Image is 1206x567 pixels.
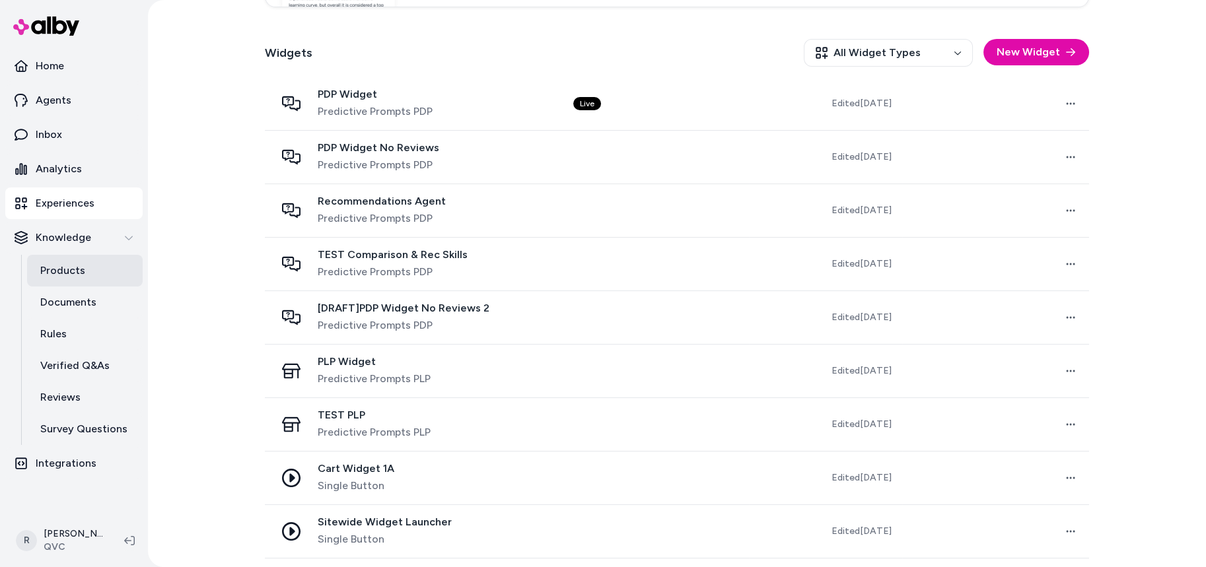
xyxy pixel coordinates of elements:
[40,263,85,279] p: Products
[13,17,79,36] img: alby Logo
[832,525,892,538] span: Edited [DATE]
[40,389,81,405] p: Reviews
[27,255,143,286] a: Products
[318,302,489,315] span: [DRAFT]PDP Widget No Reviews 2
[40,326,67,342] p: Rules
[318,264,468,280] span: Predictive Prompts PDP
[832,97,892,110] span: Edited [DATE]
[36,195,94,211] p: Experiences
[832,471,892,484] span: Edited [DATE]
[27,382,143,413] a: Reviews
[36,455,96,471] p: Integrations
[318,317,489,333] span: Predictive Prompts PDP
[318,371,431,387] span: Predictive Prompts PLP
[44,541,103,554] span: QVC
[318,531,452,547] span: Single Button
[318,409,431,422] span: TEST PLP
[318,478,394,494] span: Single Button
[318,516,452,529] span: Sitewide Widget Launcher
[318,211,446,226] span: Predictive Prompts PDP
[27,413,143,445] a: Survey Questions
[265,44,312,62] h2: Widgets
[5,119,143,150] a: Inbox
[573,97,601,110] div: Live
[44,527,103,541] p: [PERSON_NAME]
[832,257,892,271] span: Edited [DATE]
[16,530,37,551] span: R
[318,355,431,368] span: PLP Widget
[40,294,96,310] p: Documents
[36,92,71,108] p: Agents
[318,424,431,440] span: Predictive Prompts PLP
[27,286,143,318] a: Documents
[36,161,82,177] p: Analytics
[5,222,143,253] button: Knowledge
[804,39,973,67] button: All Widget Types
[318,157,439,173] span: Predictive Prompts PDP
[318,248,468,261] span: TEST Comparison & Rec Skills
[832,204,892,217] span: Edited [DATE]
[5,153,143,185] a: Analytics
[5,84,143,116] a: Agents
[832,311,892,324] span: Edited [DATE]
[983,39,1089,65] button: New Widget
[832,418,892,431] span: Edited [DATE]
[318,88,433,101] span: PDP Widget
[36,230,91,246] p: Knowledge
[40,421,127,437] p: Survey Questions
[318,141,439,154] span: PDP Widget No Reviews
[27,318,143,350] a: Rules
[36,127,62,143] p: Inbox
[318,104,433,119] span: Predictive Prompts PDP
[318,462,394,475] span: Cart Widget 1A
[832,364,892,378] span: Edited [DATE]
[5,50,143,82] a: Home
[5,187,143,219] a: Experiences
[40,358,110,374] p: Verified Q&As
[318,195,446,208] span: Recommendations Agent
[8,519,114,562] button: R[PERSON_NAME]QVC
[36,58,64,74] p: Home
[832,150,892,164] span: Edited [DATE]
[5,448,143,479] a: Integrations
[27,350,143,382] a: Verified Q&As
